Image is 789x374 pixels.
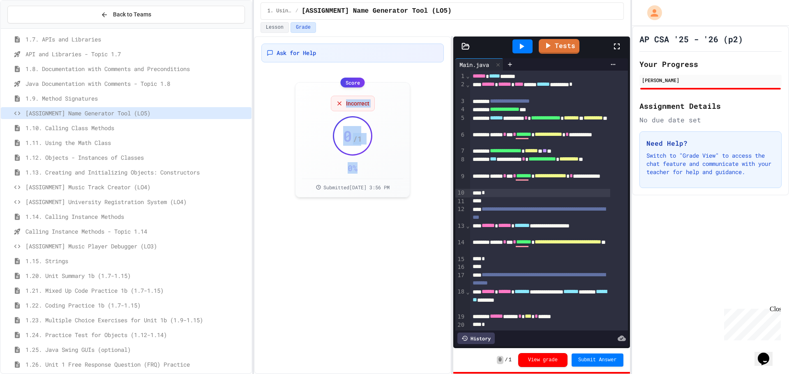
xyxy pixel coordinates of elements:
div: 17 [455,271,466,288]
div: Chat with us now!Close [3,3,57,52]
span: 1.23. Multiple Choice Exercises for Unit 1b (1.9-1.15) [25,316,248,324]
div: 10 [455,189,466,197]
span: 1.24. Practice Test for Objects (1.12-1.14) [25,330,248,339]
div: 2 [455,80,466,97]
div: 21 [455,329,466,337]
div: My Account [639,3,664,22]
div: History [457,333,495,344]
div: 16 [455,263,466,271]
div: 6 [455,131,466,147]
span: 1.14. Calling Instance Methods [25,212,248,221]
span: 1.15. Strings [25,257,248,265]
div: 18 [455,288,466,312]
span: Ask for Help [277,49,316,57]
span: / 1 [353,133,362,145]
div: Score [341,78,365,87]
span: Incorrect [346,99,369,108]
span: [ASSIGNMENT] Name Generator Tool (LO5) [302,6,452,16]
span: 1.25. Java Swing GUIs (optional) [25,345,248,354]
span: Java Documentation with Comments - Topic 1.8 [25,79,248,88]
div: 9 [455,172,466,189]
span: 1.12. Objects - Instances of Classes [25,153,248,162]
span: [ASSIGNMENT] Music Track Creator (LO4) [25,183,248,191]
div: 7 [455,147,466,155]
span: 1.10. Calling Class Methods [25,124,248,132]
div: 15 [455,255,466,264]
span: Fold line [466,81,470,88]
div: 5 [455,114,466,131]
div: 13 [455,222,466,239]
span: Back to Teams [113,10,151,19]
div: 0 % [348,162,358,174]
div: Main.java [455,58,503,71]
div: 11 [455,197,466,206]
span: 1.22. Coding Practice 1b (1.7-1.15) [25,301,248,310]
span: [ASSIGNMENT] University Registration System (LO4) [25,197,248,206]
div: 8 [455,156,466,172]
span: Fold line [466,223,470,229]
span: 0 [343,128,352,144]
span: 1.26. Unit 1 Free Response Question (FRQ) Practice [25,360,248,369]
span: 1.20. Unit Summary 1b (1.7-1.15) [25,271,248,280]
a: Tests [539,39,579,54]
p: Switch to "Grade View" to access the chat feature and communicate with your teacher for help and ... [646,151,775,176]
span: 1.8. Documentation with Comments and Preconditions [25,64,248,73]
iframe: chat widget [721,305,781,340]
span: [ASSIGNMENT] Name Generator Tool (LO5) [25,109,248,117]
span: Fold line [466,73,470,79]
span: Submitted [DATE] 3:56 PM [323,184,390,190]
span: 1.7. APIs and Libraries [25,35,248,44]
div: 12 [455,205,466,222]
div: 19 [455,313,466,321]
span: 1.13. Creating and Initializing Objects: Constructors [25,168,248,177]
span: / [295,8,298,14]
h2: Assignment Details [639,100,782,112]
span: 1.11. Using the Math Class [25,138,248,147]
span: 1.9. Method Signatures [25,94,248,103]
h2: Your Progress [639,58,782,70]
div: No due date set [639,115,782,125]
h3: Need Help? [646,138,775,148]
span: Calling Instance Methods - Topic 1.14 [25,227,248,236]
div: [PERSON_NAME] [642,76,779,84]
button: Lesson [261,22,289,33]
div: 20 [455,321,466,329]
iframe: chat widget [754,341,781,366]
button: Submit Answer [572,353,623,367]
span: 1. Using Objects and Methods [268,8,292,14]
button: Back to Teams [7,6,245,23]
div: 1 [455,72,466,80]
span: Submit Answer [578,357,617,363]
span: Fold line [466,289,470,295]
span: 1 [509,357,512,363]
div: Main.java [455,60,493,69]
span: [ASSIGNMENT] Music Player Debugger (LO3) [25,242,248,250]
div: 14 [455,239,466,255]
span: API and Libraries - Topic 1.7 [25,50,248,58]
button: Grade [291,22,316,33]
span: 1.21. Mixed Up Code Practice 1b (1.7-1.15) [25,286,248,295]
span: 0 [497,356,503,364]
div: 4 [455,106,466,114]
button: View grade [518,353,568,367]
span: / [505,357,508,363]
div: 3 [455,97,466,106]
h1: AP CSA '25 - '26 (p2) [639,33,743,45]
